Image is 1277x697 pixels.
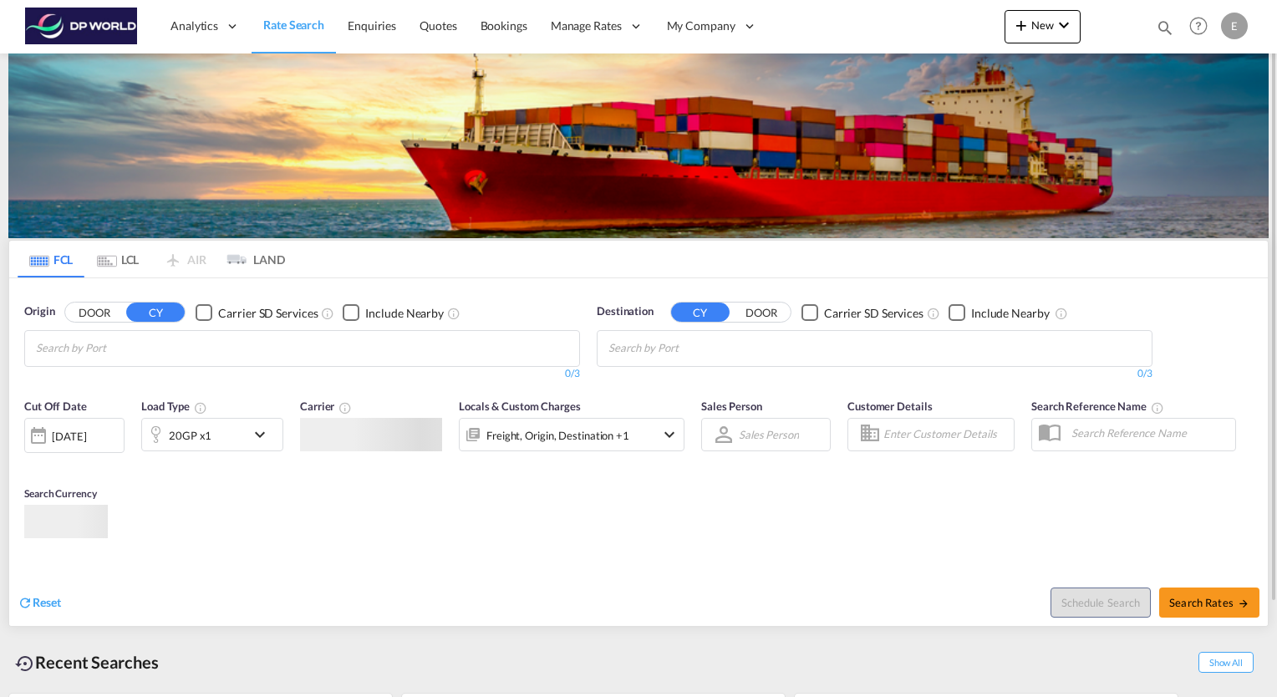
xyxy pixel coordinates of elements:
span: Origin [24,303,54,320]
md-tab-item: LCL [84,241,151,277]
div: 0/3 [24,367,580,381]
span: Manage Rates [551,18,622,34]
span: Search Currency [24,487,97,500]
span: Customer Details [847,399,932,413]
div: 20GP x1 [169,424,211,447]
button: CY [671,303,730,322]
md-icon: icon-chevron-down [250,425,278,445]
span: Show All [1198,652,1254,673]
img: LCL+%26+FCL+BACKGROUND.png [8,53,1269,238]
button: DOOR [732,303,791,323]
md-chips-wrap: Chips container with autocompletion. Enter the text area, type text to search, and then use the u... [33,331,201,362]
md-icon: Unchecked: Ignores neighbouring ports when fetching rates.Checked : Includes neighbouring ports w... [1055,307,1068,320]
button: icon-plus 400-fgNewicon-chevron-down [1005,10,1081,43]
div: 20GP x1icon-chevron-down [141,418,283,451]
span: Locals & Custom Charges [459,399,581,413]
md-checkbox: Checkbox No Ink [949,303,1050,321]
md-chips-wrap: Chips container with autocompletion. Enter the text area, type text to search, and then use the u... [606,331,774,362]
md-tab-item: FCL [18,241,84,277]
span: Search Reference Name [1031,399,1164,413]
md-checkbox: Checkbox No Ink [343,303,444,321]
input: Chips input. [36,335,195,362]
span: Cut Off Date [24,399,87,413]
span: Load Type [141,399,207,413]
md-icon: icon-plus 400-fg [1011,15,1031,35]
md-datepicker: Select [24,450,37,473]
button: CY [126,303,185,322]
img: c08ca190194411f088ed0f3ba295208c.png [25,8,138,45]
span: My Company [667,18,735,34]
span: Quotes [420,18,456,33]
button: Note: By default Schedule search will only considerorigin ports, destination ports and cut off da... [1051,588,1151,618]
md-checkbox: Checkbox No Ink [196,303,318,321]
div: Recent Searches [8,644,165,681]
span: Search Rates [1169,596,1249,609]
span: Help [1184,12,1213,40]
div: OriginDOOR CY Checkbox No InkUnchecked: Search for CY (Container Yard) services for all selected ... [9,278,1268,625]
div: Include Nearby [971,305,1050,322]
span: Sales Person [701,399,762,413]
div: Carrier SD Services [824,305,923,322]
div: E [1221,13,1248,39]
span: New [1011,18,1074,32]
span: Enquiries [348,18,396,33]
md-icon: icon-refresh [18,595,33,610]
md-icon: icon-chevron-down [1054,15,1074,35]
div: Help [1184,12,1221,42]
div: Include Nearby [365,305,444,322]
span: Analytics [170,18,218,34]
div: 0/3 [597,367,1152,381]
div: [DATE] [52,429,86,444]
button: Search Ratesicon-arrow-right [1159,588,1259,618]
div: [DATE] [24,418,125,453]
div: icon-refreshReset [18,594,61,613]
div: Carrier SD Services [218,305,318,322]
span: Destination [597,303,654,320]
input: Search Reference Name [1063,420,1235,445]
span: Reset [33,595,61,609]
md-pagination-wrapper: Use the left and right arrow keys to navigate between tabs [18,241,285,277]
md-icon: Unchecked: Ignores neighbouring ports when fetching rates.Checked : Includes neighbouring ports w... [447,307,460,320]
button: DOOR [65,303,124,323]
span: Rate Search [263,18,324,32]
md-icon: Your search will be saved by the below given name [1151,401,1164,415]
md-icon: icon-information-outline [194,401,207,415]
md-icon: icon-arrow-right [1238,598,1249,609]
input: Enter Customer Details [883,422,1009,447]
md-icon: Unchecked: Search for CY (Container Yard) services for all selected carriers.Checked : Search for... [927,307,940,320]
span: Bookings [481,18,527,33]
md-checkbox: Checkbox No Ink [801,303,923,321]
div: Freight Origin Destination Factory Stuffingicon-chevron-down [459,418,684,451]
md-tab-item: LAND [218,241,285,277]
input: Chips input. [608,335,767,362]
span: Carrier [300,399,352,413]
div: icon-magnify [1156,18,1174,43]
md-icon: The selected Trucker/Carrierwill be displayed in the rate results If the rates are from another f... [338,401,352,415]
div: Freight Origin Destination Factory Stuffing [486,424,629,447]
md-icon: icon-chevron-down [659,425,679,445]
md-icon: icon-magnify [1156,18,1174,37]
md-select: Sales Person [737,422,801,446]
md-icon: icon-backup-restore [15,654,35,674]
md-icon: Unchecked: Search for CY (Container Yard) services for all selected carriers.Checked : Search for... [321,307,334,320]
